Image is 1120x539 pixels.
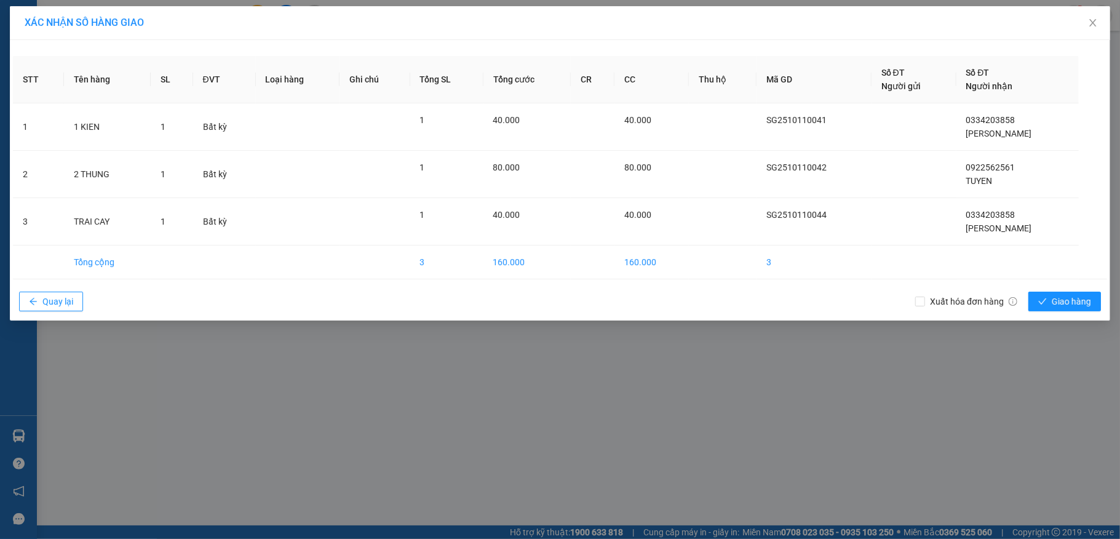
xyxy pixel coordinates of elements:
[1088,18,1098,28] span: close
[64,246,151,279] td: Tổng cộng
[29,297,38,307] span: arrow-left
[340,56,410,103] th: Ghi chú
[256,56,340,103] th: Loại hàng
[193,103,256,151] td: Bất kỳ
[966,129,1032,138] span: [PERSON_NAME]
[757,246,872,279] td: 3
[410,246,483,279] td: 3
[757,56,872,103] th: Mã GD
[420,162,425,172] span: 1
[420,210,425,220] span: 1
[410,56,483,103] th: Tổng SL
[925,295,1022,308] span: Xuất hóa đơn hàng
[483,56,571,103] th: Tổng cước
[881,68,905,78] span: Số ĐT
[966,210,1015,220] span: 0334203858
[64,56,151,103] th: Tên hàng
[151,56,193,103] th: SL
[13,151,64,198] td: 2
[493,115,520,125] span: 40.000
[13,56,64,103] th: STT
[161,169,165,179] span: 1
[103,47,169,57] b: [DOMAIN_NAME]
[1076,6,1110,41] button: Close
[493,162,520,172] span: 80.000
[161,217,165,226] span: 1
[766,162,827,172] span: SG2510110042
[1052,295,1091,308] span: Giao hàng
[614,246,689,279] td: 160.000
[1038,297,1047,307] span: check
[64,151,151,198] td: 2 THUNG
[614,56,689,103] th: CC
[966,81,1013,91] span: Người nhận
[79,18,118,118] b: BIÊN NHẬN GỬI HÀNG HÓA
[64,103,151,151] td: 1 KIEN
[571,56,615,103] th: CR
[624,210,651,220] span: 40.000
[966,68,990,78] span: Số ĐT
[689,56,757,103] th: Thu hộ
[193,198,256,246] td: Bất kỳ
[881,81,921,91] span: Người gửi
[1009,297,1017,306] span: info-circle
[966,162,1015,172] span: 0922562561
[766,115,827,125] span: SG2510110041
[766,210,827,220] span: SG2510110044
[15,79,70,137] b: [PERSON_NAME]
[493,210,520,220] span: 40.000
[966,115,1015,125] span: 0334203858
[1028,292,1101,311] button: checkGiao hàng
[25,17,144,28] span: XÁC NHẬN SỐ HÀNG GIAO
[966,176,993,186] span: TUYEN
[966,223,1032,233] span: [PERSON_NAME]
[193,151,256,198] td: Bất kỳ
[161,122,165,132] span: 1
[624,115,651,125] span: 40.000
[483,246,571,279] td: 160.000
[624,162,651,172] span: 80.000
[42,295,73,308] span: Quay lại
[13,103,64,151] td: 1
[19,292,83,311] button: arrow-leftQuay lại
[13,198,64,246] td: 3
[193,56,256,103] th: ĐVT
[64,198,151,246] td: TRAI CAY
[420,115,425,125] span: 1
[133,15,163,45] img: logo.jpg
[103,58,169,74] li: (c) 2017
